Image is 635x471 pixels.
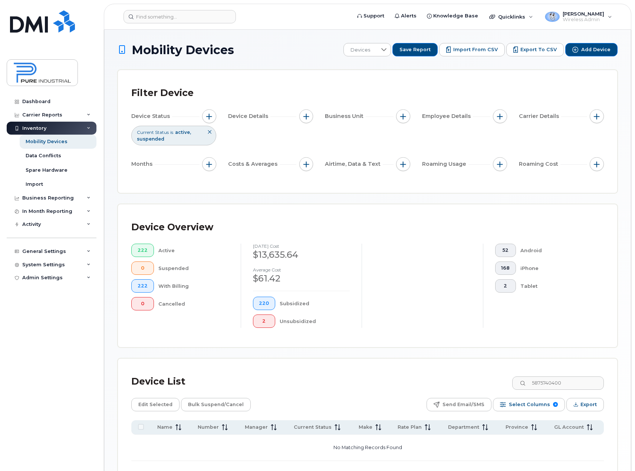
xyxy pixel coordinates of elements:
span: 168 [501,265,510,271]
button: 52 [495,244,516,257]
span: Department [448,424,479,431]
span: Select Columns [509,399,550,410]
span: 8 [553,402,558,407]
span: Employee Details [422,112,473,120]
button: Import from CSV [439,43,505,56]
button: Edit Selected [131,398,180,411]
span: Export to CSV [520,46,557,53]
button: 222 [131,279,154,293]
span: Add Device [581,46,611,53]
div: Cancelled [158,297,229,310]
button: 168 [495,261,516,275]
span: Rate Plan [398,424,422,431]
div: iPhone [520,261,592,275]
span: Mobility Devices [132,43,234,56]
div: With Billing [158,279,229,293]
span: active [175,129,191,135]
span: Device Status [131,112,172,120]
span: Device Details [228,112,270,120]
span: Carrier Details [519,112,561,120]
span: 222 [138,283,148,289]
div: Subsidized [280,297,350,310]
span: Send Email/SMS [442,399,484,410]
button: Select Columns 8 [493,398,565,411]
span: 220 [259,300,269,306]
span: Manager [245,424,268,431]
p: No Matching Records Found [134,438,601,458]
span: Devices [344,43,377,57]
button: Send Email/SMS [427,398,491,411]
span: Edit Selected [138,399,172,410]
span: Airtime, Data & Text [325,160,383,168]
div: Tablet [520,279,592,293]
button: Add Device [565,43,618,56]
button: Save Report [392,43,438,56]
div: Active [158,244,229,257]
div: Device Overview [131,218,213,237]
h4: [DATE] cost [253,244,350,248]
span: 52 [501,247,510,253]
button: 0 [131,297,154,310]
span: 0 [138,301,148,307]
span: Roaming Usage [422,160,468,168]
span: Save Report [399,46,431,53]
div: $61.42 [253,272,350,285]
span: Roaming Cost [519,160,560,168]
div: Suspended [158,261,229,275]
span: Current Status [294,424,332,431]
div: $13,635.64 [253,248,350,261]
button: 0 [131,261,154,275]
button: Export to CSV [506,43,564,56]
button: 2 [495,279,516,293]
span: suspended [137,136,164,142]
div: Device List [131,372,185,391]
span: Export [580,399,597,410]
span: GL Account [554,424,584,431]
button: 2 [253,314,276,328]
button: Export [566,398,604,411]
span: Bulk Suspend/Cancel [188,399,244,410]
span: 2 [501,283,510,289]
span: 222 [138,247,148,253]
input: Search Device List ... [512,376,604,390]
button: 220 [253,297,276,310]
span: Months [131,160,155,168]
div: Android [520,244,592,257]
span: Make [359,424,372,431]
div: Filter Device [131,83,194,103]
button: Bulk Suspend/Cancel [181,398,251,411]
span: 2 [259,318,269,324]
button: 222 [131,244,154,257]
span: Costs & Averages [228,160,280,168]
span: 0 [138,265,148,271]
span: Number [198,424,219,431]
span: Import from CSV [453,46,498,53]
span: Name [157,424,172,431]
span: Business Unit [325,112,366,120]
h4: Average cost [253,267,350,272]
div: Unsubsidized [280,314,350,328]
span: is [170,129,173,135]
span: Current Status [137,129,169,135]
span: Province [506,424,528,431]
